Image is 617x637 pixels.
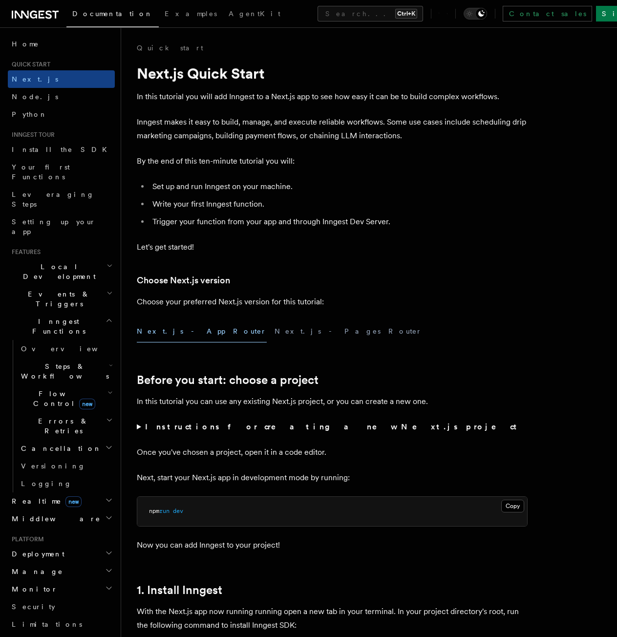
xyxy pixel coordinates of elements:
p: Once you've chosen a project, open it in a code editor. [137,446,528,459]
a: Next.js [8,70,115,88]
a: Python [8,106,115,123]
p: In this tutorial you will add Inngest to a Next.js app to see how easy it can be to build complex... [137,90,528,104]
p: With the Next.js app now running running open a new tab in your terminal. In your project directo... [137,605,528,632]
span: Deployment [8,549,64,559]
a: Leveraging Steps [8,186,115,213]
kbd: Ctrl+K [395,9,417,19]
span: Events & Triggers [8,289,106,309]
span: Install the SDK [12,146,113,153]
h1: Next.js Quick Start [137,64,528,82]
span: new [65,496,82,507]
a: Setting up your app [8,213,115,240]
a: Node.js [8,88,115,106]
button: Monitor [8,580,115,598]
span: Platform [8,535,44,543]
p: In this tutorial you can use any existing Next.js project, or you can create a new one. [137,395,528,408]
span: Errors & Retries [17,416,106,436]
a: Documentation [66,3,159,27]
p: Next, start your Next.js app in development mode by running: [137,471,528,485]
a: Security [8,598,115,616]
li: Write your first Inngest function. [149,197,528,211]
span: Security [12,603,55,611]
span: dev [173,508,183,514]
button: Realtimenew [8,492,115,510]
span: Setting up your app [12,218,96,235]
span: npm [149,508,159,514]
span: Steps & Workflows [17,361,109,381]
span: Your first Functions [12,163,70,181]
button: Errors & Retries [17,412,115,440]
a: Contact sales [503,6,592,21]
p: Inngest makes it easy to build, manage, and execute reliable workflows. Some use cases include sc... [137,115,528,143]
a: Quick start [137,43,203,53]
span: new [79,399,95,409]
span: Limitations [12,620,82,628]
a: AgentKit [223,3,286,26]
a: Versioning [17,457,115,475]
p: Now you can add Inngest to your project! [137,538,528,552]
summary: Instructions for creating a new Next.js project [137,420,528,434]
span: Inngest Functions [8,317,106,336]
span: Node.js [12,93,58,101]
button: Flow Controlnew [17,385,115,412]
a: Your first Functions [8,158,115,186]
a: Choose Next.js version [137,274,230,287]
button: Manage [8,563,115,580]
button: Cancellation [17,440,115,457]
a: Install the SDK [8,141,115,158]
p: Let's get started! [137,240,528,254]
p: Choose your preferred Next.js version for this tutorial: [137,295,528,309]
p: By the end of this ten-minute tutorial you will: [137,154,528,168]
a: 1. Install Inngest [137,583,222,597]
span: Next.js [12,75,58,83]
span: Manage [8,567,63,576]
span: Leveraging Steps [12,191,94,208]
button: Deployment [8,545,115,563]
button: Next.js - App Router [137,320,267,342]
button: Copy [501,500,524,512]
span: Examples [165,10,217,18]
span: Features [8,248,41,256]
span: Versioning [21,462,85,470]
span: Overview [21,345,122,353]
span: Monitor [8,584,58,594]
button: Inngest Functions [8,313,115,340]
span: AgentKit [229,10,280,18]
span: Realtime [8,496,82,506]
a: Home [8,35,115,53]
button: Search...Ctrl+K [318,6,423,21]
div: Inngest Functions [8,340,115,492]
strong: Instructions for creating a new Next.js project [145,422,521,431]
a: Examples [159,3,223,26]
span: Local Development [8,262,106,281]
button: Toggle dark mode [464,8,487,20]
a: Overview [17,340,115,358]
span: Logging [21,480,72,488]
span: Cancellation [17,444,102,453]
a: Logging [17,475,115,492]
span: Flow Control [17,389,107,408]
span: Home [12,39,39,49]
a: Before you start: choose a project [137,373,319,387]
button: Events & Triggers [8,285,115,313]
span: Quick start [8,61,50,68]
button: Next.js - Pages Router [275,320,422,342]
span: Inngest tour [8,131,55,139]
span: Documentation [72,10,153,18]
li: Trigger your function from your app and through Inngest Dev Server. [149,215,528,229]
li: Set up and run Inngest on your machine. [149,180,528,193]
span: run [159,508,170,514]
span: Python [12,110,47,118]
button: Local Development [8,258,115,285]
a: Limitations [8,616,115,633]
button: Middleware [8,510,115,528]
button: Steps & Workflows [17,358,115,385]
span: Middleware [8,514,101,524]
